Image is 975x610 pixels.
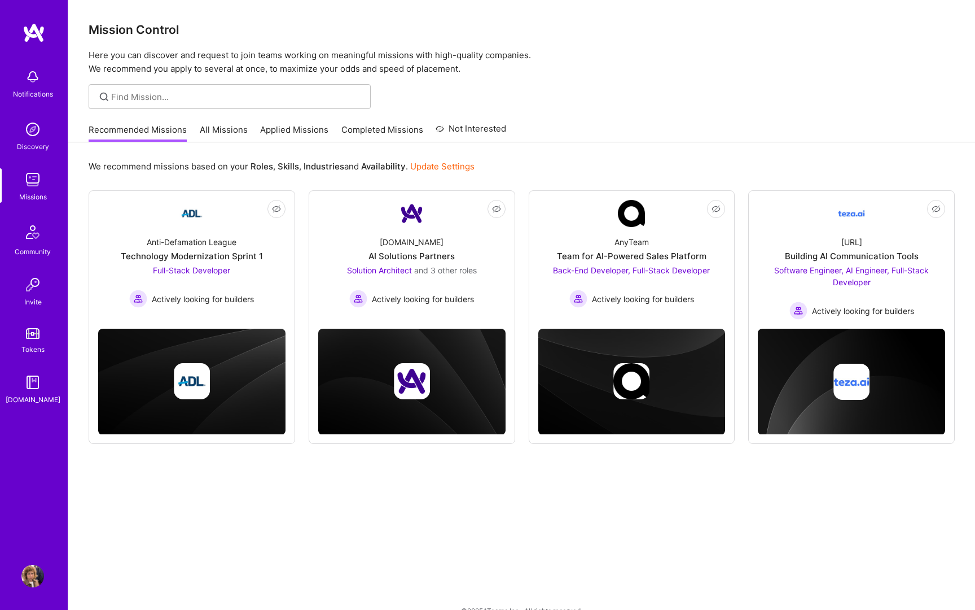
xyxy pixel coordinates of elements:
div: [DOMAIN_NAME] [380,236,443,248]
div: Building AI Communication Tools [785,250,919,262]
img: Invite [21,273,44,296]
a: Applied Missions [260,124,328,142]
span: Actively looking for builders [152,293,254,305]
a: Update Settings [410,161,475,172]
div: Notifications [13,88,53,100]
p: Here you can discover and request to join teams working on meaningful missions with high-quality ... [89,49,955,76]
div: AnyTeam [614,236,649,248]
img: Actively looking for builders [569,290,587,308]
i: icon EyeClosed [712,204,721,213]
b: Availability [361,161,406,172]
a: Recommended Missions [89,124,187,142]
span: Back-End Developer, Full-Stack Developer [553,265,710,275]
img: cover [758,329,945,435]
div: Invite [24,296,42,308]
span: Software Engineer, AI Engineer, Full-Stack Developer [774,265,929,287]
img: Company logo [394,363,430,399]
p: We recommend missions based on your , , and . [89,160,475,172]
img: teamwork [21,168,44,191]
span: Actively looking for builders [592,293,694,305]
div: AI Solutions Partners [368,250,455,262]
img: Actively looking for builders [349,290,367,308]
img: Company Logo [178,200,205,227]
img: Company Logo [618,200,645,227]
span: Full-Stack Developer [153,265,230,275]
div: Missions [19,191,47,203]
i: icon EyeClosed [272,204,281,213]
img: Company logo [613,363,649,399]
div: Anti-Defamation League [147,236,236,248]
div: Technology Modernization Sprint 1 [121,250,263,262]
img: discovery [21,118,44,141]
img: Company logo [174,363,210,399]
div: [DOMAIN_NAME] [6,394,60,406]
div: [URL] [841,236,862,248]
span: Actively looking for builders [812,305,914,317]
span: Actively looking for builders [372,293,474,305]
img: Company Logo [838,200,865,227]
i: icon EyeClosed [932,204,941,213]
img: guide book [21,371,44,394]
img: bell [21,66,44,88]
b: Industries [304,161,344,172]
i: icon EyeClosed [492,204,501,213]
b: Skills [278,161,299,172]
i: icon SearchGrey [98,90,111,103]
img: logo [23,23,45,43]
h3: Mission Control [89,23,955,37]
input: Find Mission... [111,91,362,103]
img: Company logo [833,364,869,400]
div: Community [15,246,51,258]
div: Discovery [17,141,49,152]
img: cover [538,329,726,435]
img: Company Logo [398,200,425,227]
a: All Missions [200,124,248,142]
span: Solution Architect [347,265,412,275]
img: cover [98,329,286,435]
a: Not Interested [436,122,506,142]
b: Roles [251,161,273,172]
img: cover [318,329,506,435]
img: Community [19,219,46,246]
img: tokens [26,328,39,339]
img: Actively looking for builders [129,290,147,308]
span: and 3 other roles [414,265,477,275]
img: User Avatar [21,565,44,587]
div: Team for AI-Powered Sales Platform [557,250,706,262]
a: Completed Missions [341,124,423,142]
div: Tokens [21,343,45,355]
img: Actively looking for builders [789,302,807,320]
